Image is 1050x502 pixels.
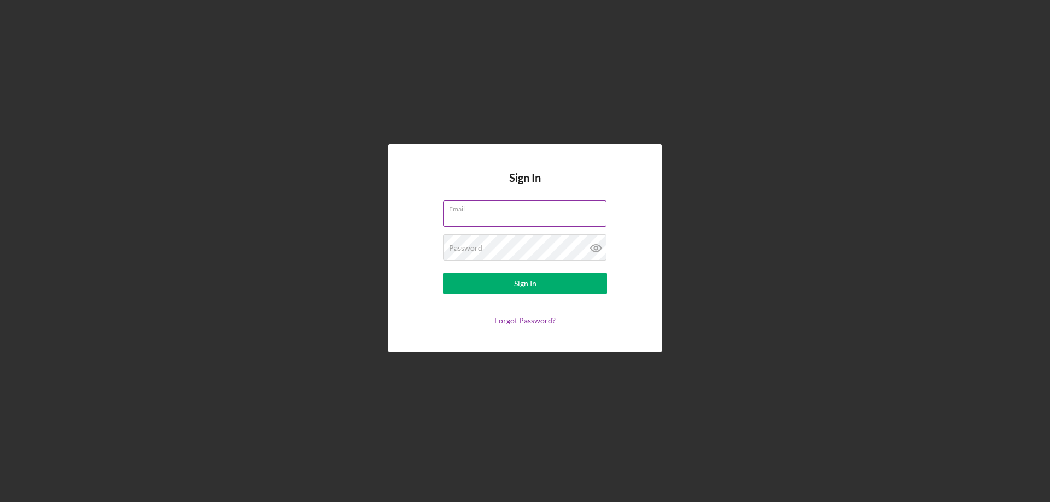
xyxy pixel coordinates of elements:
label: Email [449,201,606,213]
button: Sign In [443,273,607,294]
h4: Sign In [509,172,541,200]
div: Sign In [514,273,536,294]
label: Password [449,244,482,252]
a: Forgot Password? [494,316,556,325]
